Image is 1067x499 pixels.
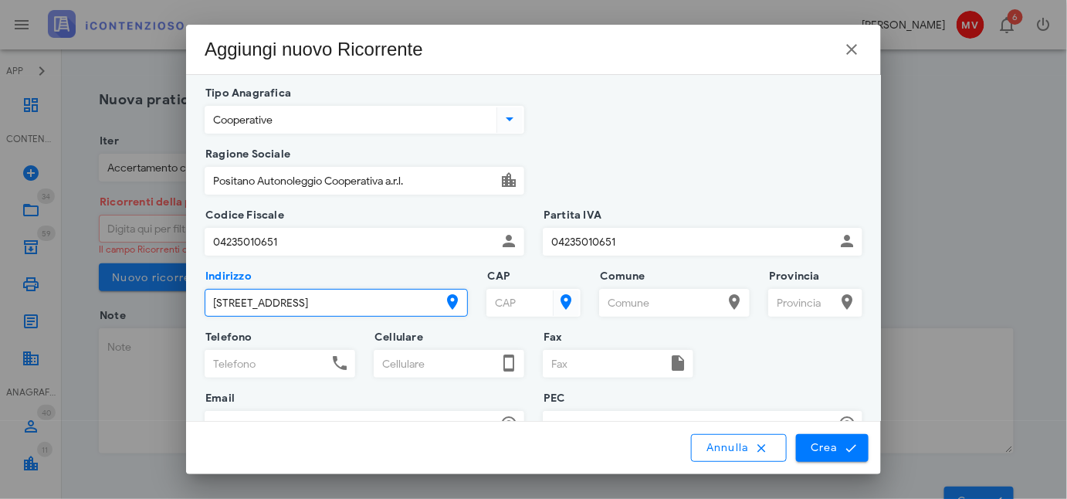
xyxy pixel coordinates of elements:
button: Crea [796,434,869,462]
label: Email [201,391,235,406]
input: Email [205,412,496,438]
input: Codice Fiscale [205,229,496,255]
label: Indirizzo [201,269,252,284]
button: Annulla [691,434,787,462]
input: PEC [544,412,835,438]
div: Aggiungi nuovo Ricorrente [205,37,423,62]
input: Telefono [205,351,327,377]
input: Indirizzo [205,290,440,316]
label: Telefono [201,330,252,345]
label: Comune [595,269,645,284]
label: Fax [539,330,563,345]
input: Partita IVA [544,229,835,255]
input: Provincia [769,290,835,316]
input: CAP [487,290,550,316]
label: Codice Fiscale [201,208,284,223]
label: Ragione Sociale [201,147,290,162]
label: Tipo Anagrafica [201,86,291,101]
input: Cellulare [374,351,496,377]
label: CAP [483,269,511,284]
input: Fax [544,351,666,377]
input: Ragione Sociale [205,168,496,194]
label: Cellulare [370,330,423,345]
label: PEC [539,391,566,406]
input: Comune [600,290,722,316]
label: Provincia [764,269,820,284]
span: Crea [810,441,855,455]
label: Partita IVA [539,208,601,223]
span: Annulla [706,441,772,455]
input: Tipo Anagrafica [205,107,493,133]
